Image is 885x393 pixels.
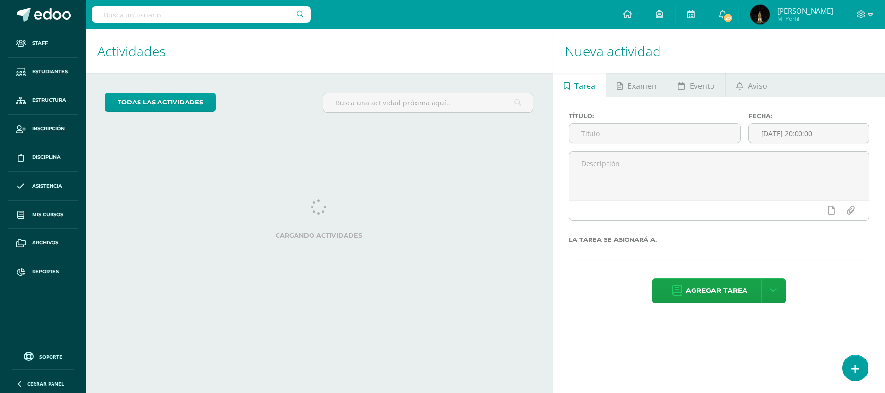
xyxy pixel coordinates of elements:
[667,73,725,97] a: Evento
[726,73,778,97] a: Aviso
[105,232,533,239] label: Cargando actividades
[8,29,78,58] a: Staff
[8,86,78,115] a: Estructura
[606,73,667,97] a: Examen
[32,39,48,47] span: Staff
[12,349,74,362] a: Soporte
[749,124,869,143] input: Fecha de entrega
[748,74,767,98] span: Aviso
[569,124,740,143] input: Título
[553,73,606,97] a: Tarea
[32,211,63,219] span: Mis cursos
[32,154,61,161] span: Disciplina
[569,112,741,120] label: Título:
[8,143,78,172] a: Disciplina
[569,236,869,243] label: La tarea se asignará a:
[777,15,833,23] span: Mi Perfil
[627,74,657,98] span: Examen
[32,182,62,190] span: Asistencia
[8,257,78,286] a: Reportes
[27,380,64,387] span: Cerrar panel
[777,6,833,16] span: [PERSON_NAME]
[323,93,532,112] input: Busca una actividad próxima aquí...
[32,239,58,247] span: Archivos
[32,68,68,76] span: Estudiantes
[748,112,869,120] label: Fecha:
[105,93,216,112] a: todas las Actividades
[92,6,311,23] input: Busca un usuario...
[8,229,78,257] a: Archivos
[8,115,78,143] a: Inscripción
[723,13,733,23] span: 29
[8,58,78,86] a: Estudiantes
[574,74,595,98] span: Tarea
[690,74,715,98] span: Evento
[686,279,747,303] span: Agregar tarea
[32,268,59,275] span: Reportes
[8,201,78,229] a: Mis cursos
[750,5,770,24] img: 7a3c77ae9667390216aeb2cb98a1eaab.png
[39,353,62,360] span: Soporte
[565,29,873,73] h1: Nueva actividad
[8,172,78,201] a: Asistencia
[32,96,66,104] span: Estructura
[97,29,541,73] h1: Actividades
[32,125,65,133] span: Inscripción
